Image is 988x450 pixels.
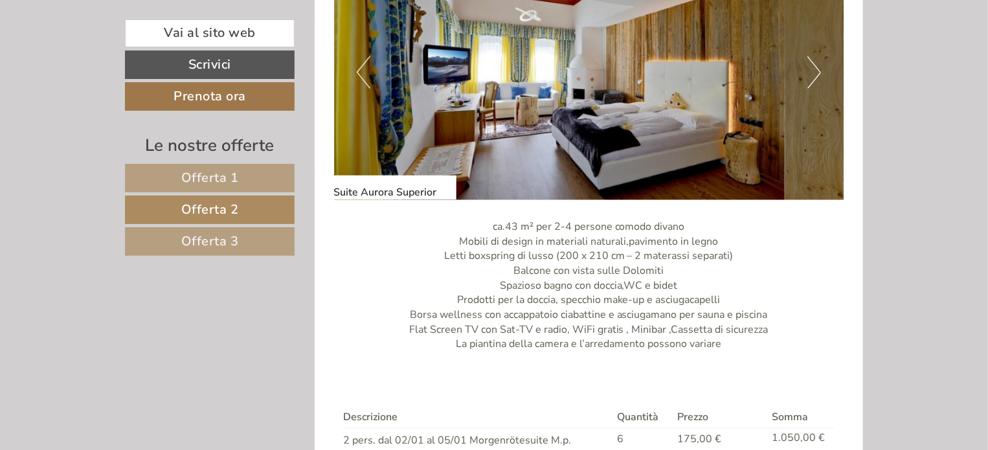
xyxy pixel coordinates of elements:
[807,56,821,89] button: Next
[19,38,196,48] div: Hotel Kristall
[181,201,239,218] span: Offerta 2
[125,19,295,47] a: Vai al sito web
[10,35,203,74] div: Buon giorno, come possiamo aiutarla?
[357,56,370,89] button: Previous
[334,175,456,200] div: Suite Aurora Superior
[344,408,612,428] th: Descrizione
[19,63,196,72] small: 10:24
[125,133,295,157] div: Le nostre offerte
[181,169,239,186] span: Offerta 1
[612,408,672,428] th: Quantità
[672,408,767,428] th: Prezzo
[767,408,834,428] th: Somma
[334,219,844,353] p: ca.43 m² per 2-4 persone comodo divano Mobili di design in materiali naturali,pavimento in legno ...
[125,51,295,79] a: Scrivici
[441,335,511,364] button: Invia
[229,10,282,32] div: lunedì
[181,232,239,250] span: Offerta 3
[677,433,721,447] span: 175,00 €
[125,82,295,111] a: Prenota ora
